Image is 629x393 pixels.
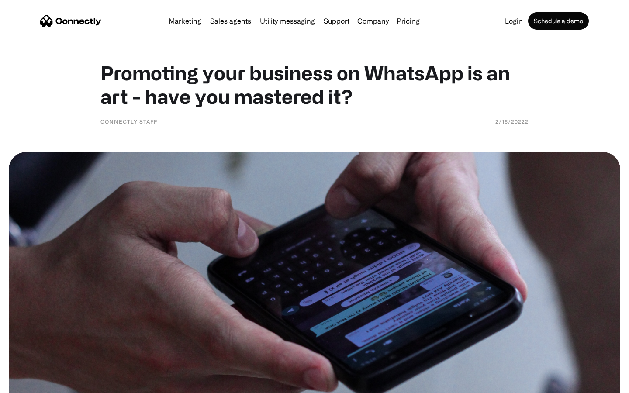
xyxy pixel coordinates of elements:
div: Company [357,15,389,27]
a: Utility messaging [256,17,318,24]
div: 2/16/20222 [495,117,529,126]
div: Company [355,15,391,27]
h1: Promoting your business on WhatsApp is an art - have you mastered it? [100,61,529,108]
a: Schedule a demo [528,12,589,30]
a: Login [501,17,526,24]
a: Marketing [165,17,205,24]
a: home [40,14,101,28]
div: Connectly Staff [100,117,157,126]
a: Support [320,17,353,24]
a: Pricing [393,17,423,24]
ul: Language list [17,378,52,390]
a: Sales agents [207,17,255,24]
aside: Language selected: English [9,378,52,390]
